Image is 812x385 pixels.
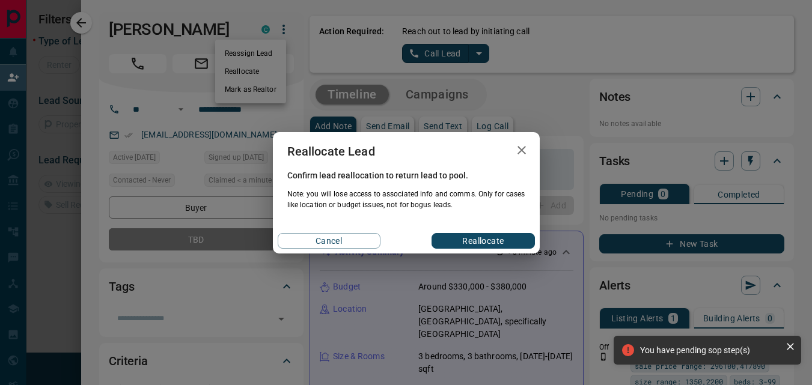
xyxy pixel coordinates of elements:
h2: Reallocate Lead [273,132,389,171]
span: Confirm lead reallocation to return lead to pool. [287,171,525,180]
button: Reallocate [432,233,534,249]
button: Cancel [278,233,380,249]
p: Note: you will lose access to associated info and comms. Only for cases like location or budget i... [287,186,525,210]
div: You have pending sop step(s) [640,345,781,355]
